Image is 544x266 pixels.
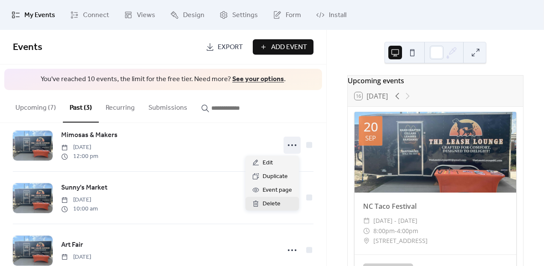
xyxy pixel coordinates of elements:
div: ​ [363,236,370,246]
span: 10:00 am [61,205,98,213]
div: 20 [364,120,378,133]
a: Install [310,3,353,26]
span: [DATE] [61,253,91,262]
a: Form [266,3,307,26]
div: NC Taco Festival [355,201,516,211]
span: Edit [263,158,273,168]
div: Upcoming events [348,76,523,86]
span: - [395,226,397,236]
button: Submissions [142,90,194,122]
span: Install [329,10,346,20]
a: Connect [64,3,115,26]
div: Sep [365,135,376,141]
span: [DATE] - [DATE] [373,216,417,226]
span: Events [13,38,42,57]
span: My Events [24,10,55,20]
a: Sunny's Market [61,182,107,193]
a: Art Fair [61,240,83,251]
span: Connect [83,10,109,20]
span: 8:00pm [373,226,395,236]
span: Design [183,10,204,20]
span: Duplicate [263,172,288,182]
button: Recurring [99,90,142,122]
span: [DATE] [61,196,98,205]
a: Mimosas & Makers [61,130,118,141]
span: 4:00pm [397,226,418,236]
a: Export [199,39,249,55]
button: Upcoming (7) [9,90,63,122]
span: Form [286,10,301,20]
div: ​ [363,216,370,226]
span: Delete [263,199,281,209]
a: Settings [213,3,264,26]
a: Views [118,3,162,26]
span: Views [137,10,155,20]
span: Settings [232,10,258,20]
a: Design [164,3,211,26]
div: ​ [363,226,370,236]
span: 12:00 pm [61,152,98,161]
span: [DATE] [61,143,98,152]
span: You've reached 10 events, the limit for the free tier. Need more? . [13,75,313,84]
button: Past (3) [63,90,99,123]
a: My Events [5,3,62,26]
span: Sunny's Market [61,183,107,193]
span: Event page [263,185,292,196]
span: [STREET_ADDRESS] [373,236,428,246]
span: Export [218,42,243,53]
a: See your options [232,73,284,86]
